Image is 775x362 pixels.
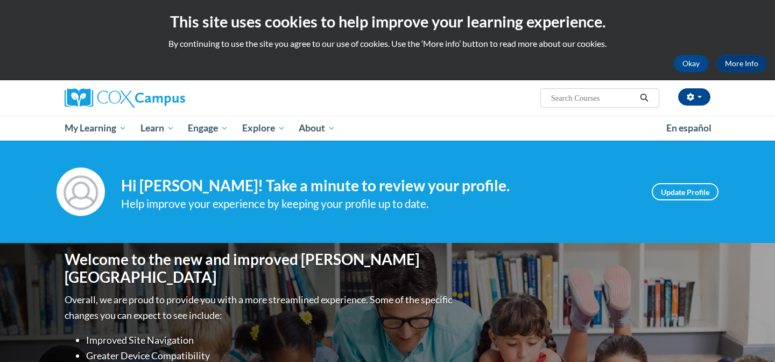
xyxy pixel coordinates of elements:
[181,116,235,141] a: Engage
[133,116,181,141] a: Learn
[86,332,455,348] li: Improved Site Navigation
[188,122,228,135] span: Engage
[121,195,636,213] div: Help improve your experience by keeping your profile up to date.
[57,168,105,216] img: Profile Image
[48,116,727,141] div: Main menu
[550,92,636,105] input: Search Courses
[666,122,711,134] span: En español
[678,88,710,106] button: Account Settings
[140,122,174,135] span: Learn
[659,117,718,140] a: En español
[674,55,708,72] button: Okay
[652,183,718,200] a: Update Profile
[58,116,133,141] a: My Learning
[299,122,335,135] span: About
[8,38,767,50] p: By continuing to use the site you agree to our use of cookies. Use the ‘More info’ button to read...
[65,250,455,287] h1: Welcome to the new and improved [PERSON_NAME][GEOGRAPHIC_DATA]
[732,319,766,353] iframe: Button to launch messaging window
[65,292,455,323] p: Overall, we are proud to provide you with a more streamlined experience. Some of the specific cha...
[292,116,343,141] a: About
[65,88,185,108] img: Cox Campus
[716,55,767,72] a: More Info
[235,116,292,141] a: Explore
[65,88,269,108] a: Cox Campus
[121,177,636,195] h4: Hi [PERSON_NAME]! Take a minute to review your profile.
[8,11,767,32] h2: This site uses cookies to help improve your learning experience.
[636,92,652,105] button: Search
[65,122,126,135] span: My Learning
[242,122,285,135] span: Explore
